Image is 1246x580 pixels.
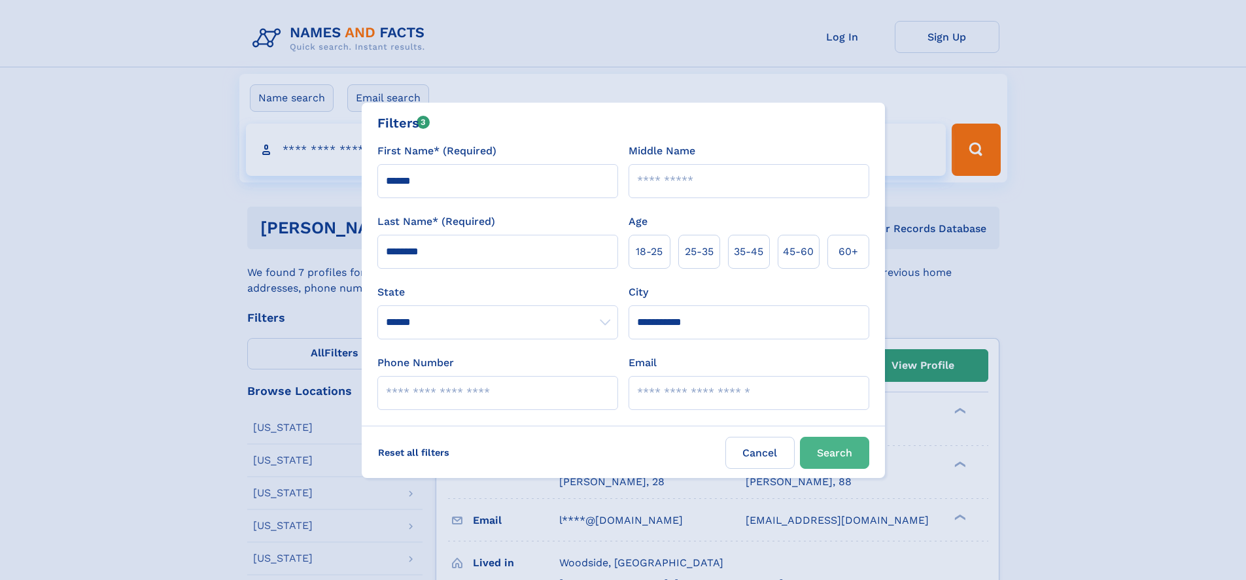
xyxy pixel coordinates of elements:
[629,214,648,230] label: Age
[800,437,869,469] button: Search
[734,244,763,260] span: 35‑45
[783,244,814,260] span: 45‑60
[629,143,695,159] label: Middle Name
[377,214,495,230] label: Last Name* (Required)
[370,437,458,468] label: Reset all filters
[839,244,858,260] span: 60+
[725,437,795,469] label: Cancel
[636,244,663,260] span: 18‑25
[629,355,657,371] label: Email
[377,355,454,371] label: Phone Number
[377,143,496,159] label: First Name* (Required)
[377,113,430,133] div: Filters
[377,284,618,300] label: State
[629,284,648,300] label: City
[685,244,714,260] span: 25‑35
